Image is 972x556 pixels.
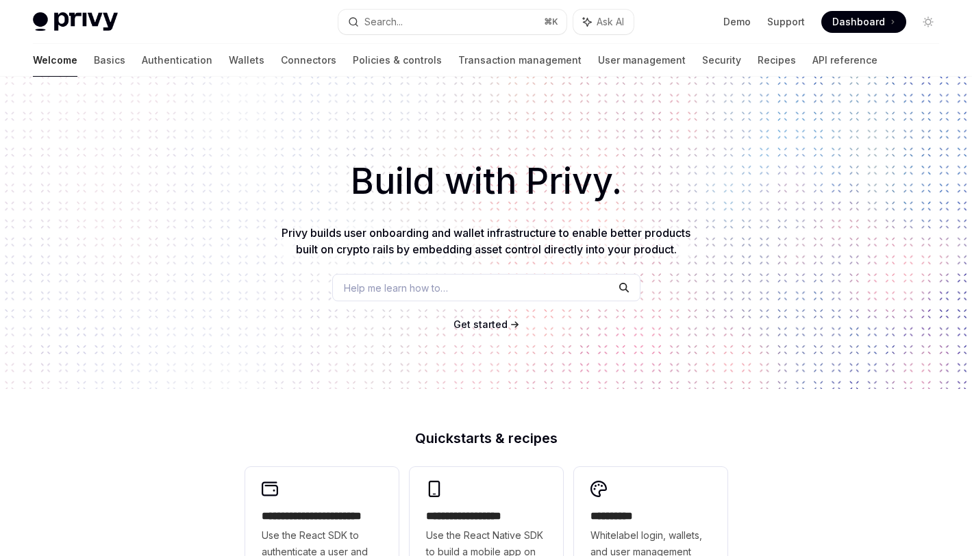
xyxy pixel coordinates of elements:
a: Support [767,15,805,29]
span: Get started [453,318,508,330]
a: Connectors [281,44,336,77]
button: Search...⌘K [338,10,566,34]
span: Ask AI [597,15,624,29]
a: Dashboard [821,11,906,33]
a: Recipes [758,44,796,77]
a: Policies & controls [353,44,442,77]
button: Toggle dark mode [917,11,939,33]
span: ⌘ K [544,16,558,27]
a: Basics [94,44,125,77]
h2: Quickstarts & recipes [245,431,727,445]
a: Transaction management [458,44,582,77]
span: Help me learn how to… [344,281,448,295]
a: Security [702,44,741,77]
button: Ask AI [573,10,634,34]
img: light logo [33,12,118,31]
span: Privy builds user onboarding and wallet infrastructure to enable better products built on crypto ... [282,226,690,256]
a: Demo [723,15,751,29]
a: Wallets [229,44,264,77]
h1: Build with Privy. [22,155,950,208]
a: User management [598,44,686,77]
a: API reference [812,44,877,77]
div: Search... [364,14,403,30]
a: Get started [453,318,508,331]
span: Dashboard [832,15,885,29]
a: Welcome [33,44,77,77]
a: Authentication [142,44,212,77]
